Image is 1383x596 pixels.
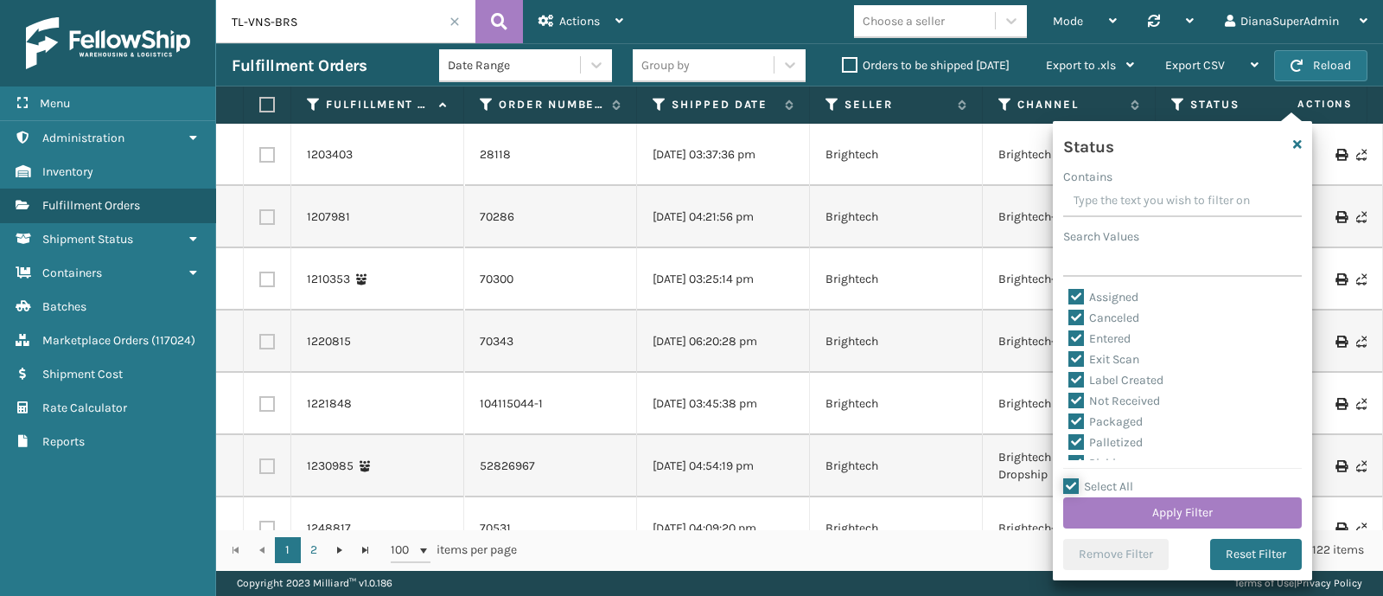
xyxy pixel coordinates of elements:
[1234,570,1362,596] div: |
[480,146,511,163] a: 28118
[1243,90,1363,119] span: Actions
[333,543,347,557] span: Go to the next page
[1356,398,1367,410] i: Never Shipped
[1063,168,1112,186] label: Contains
[1335,211,1346,223] i: Print Label
[307,208,350,226] a: 1207981
[672,97,776,112] label: Shipped Date
[42,131,124,145] span: Administration
[810,311,983,373] td: Brightech
[307,458,354,475] a: 1230985
[983,311,1156,373] td: Brightech- Shopify
[151,333,195,348] span: ( 117024 )
[541,542,1364,559] div: 1 - 100 of 122 items
[480,458,535,475] a: 52826967
[480,395,543,413] a: 104115044-1
[1335,149,1346,161] i: Print Label
[983,186,1156,248] td: Brightech- Shopify
[42,266,102,280] span: Containers
[42,401,127,415] span: Rate Calculator
[637,373,810,435] td: [DATE] 03:45:38 pm
[391,542,417,559] span: 100
[1063,497,1302,529] button: Apply Filter
[275,537,301,563] a: 1
[42,198,140,213] span: Fulfillment Orders
[1356,211,1367,223] i: Never Shipped
[480,333,513,350] a: 70343
[637,435,810,497] td: [DATE] 04:54:19 pm
[1335,522,1346,535] i: Print Label
[1356,460,1367,472] i: Never Shipped
[480,208,514,226] a: 70286
[1068,352,1139,367] label: Exit Scan
[559,14,600,29] span: Actions
[1274,50,1367,81] button: Reload
[1068,290,1138,304] label: Assigned
[1234,577,1294,589] a: Terms of Use
[42,299,86,314] span: Batches
[1335,460,1346,472] i: Print Label
[1335,273,1346,285] i: Print Label
[810,124,983,186] td: Brightech
[637,248,810,311] td: [DATE] 03:25:14 pm
[40,96,70,111] span: Menu
[42,367,123,381] span: Shipment Cost
[983,373,1156,435] td: Brightech Overstock
[1068,456,1130,471] label: Picking
[359,543,373,557] span: Go to the last page
[1017,97,1122,112] label: Channel
[307,146,353,163] a: 1203403
[42,164,93,179] span: Inventory
[842,58,1010,73] label: Orders to be shipped [DATE]
[391,537,517,563] span: items per page
[42,232,133,247] span: Shipment Status
[499,97,603,112] label: Order Number
[1068,331,1131,346] label: Entered
[26,17,190,69] img: logo
[1063,186,1302,217] input: Type the text you wish to filter on
[1356,336,1367,348] i: Never Shipped
[983,497,1156,560] td: Brightech- Shopify
[1063,539,1169,570] button: Remove Filter
[326,97,430,112] label: Fulfillment Order Id
[327,537,353,563] a: Go to the next page
[1068,373,1163,388] label: Label Created
[42,333,149,348] span: Marketplace Orders
[810,497,983,560] td: Brightech
[810,435,983,497] td: Brightech
[232,55,366,76] h3: Fulfillment Orders
[1297,577,1362,589] a: Privacy Policy
[237,570,392,596] p: Copyright 2023 Milliard™ v 1.0.186
[307,271,350,288] a: 1210353
[1046,58,1116,73] span: Export to .xls
[637,311,810,373] td: [DATE] 06:20:28 pm
[637,497,810,560] td: [DATE] 04:09:20 pm
[1063,228,1139,246] label: Search Values
[307,333,351,350] a: 1220815
[983,124,1156,186] td: Brightech Shopify Mirakl
[810,248,983,311] td: Brightech
[1356,273,1367,285] i: Never Shipped
[1053,14,1083,29] span: Mode
[844,97,949,112] label: Seller
[1190,97,1295,112] label: Status
[983,248,1156,311] td: Brightech- Shopify
[1335,398,1346,410] i: Print Label
[353,537,379,563] a: Go to the last page
[1335,336,1346,348] i: Print Label
[810,373,983,435] td: Brightech
[1068,311,1139,325] label: Canceled
[1063,479,1133,494] label: Select All
[810,186,983,248] td: Brightech
[301,537,327,563] a: 2
[42,434,85,449] span: Reports
[448,56,582,74] div: Date Range
[637,124,810,186] td: [DATE] 03:37:36 pm
[1356,149,1367,161] i: Never Shipped
[1068,394,1160,408] label: Not Received
[637,186,810,248] td: [DATE] 04:21:56 pm
[983,435,1156,497] td: Brightech Home Depot Dropship
[307,395,352,413] a: 1221848
[480,520,511,537] a: 70531
[1165,58,1225,73] span: Export CSV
